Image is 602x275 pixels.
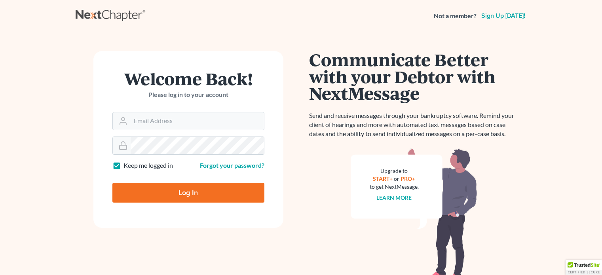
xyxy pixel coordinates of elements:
input: Log In [112,183,264,203]
span: or [394,175,399,182]
label: Keep me logged in [123,161,173,170]
div: TrustedSite Certified [566,260,602,275]
p: Please log in to your account [112,90,264,99]
strong: Not a member? [434,11,477,21]
p: Send and receive messages through your bankruptcy software. Remind your client of hearings and mo... [309,111,519,138]
div: to get NextMessage. [370,183,419,191]
h1: Welcome Back! [112,70,264,87]
input: Email Address [131,112,264,130]
div: Upgrade to [370,167,419,175]
h1: Communicate Better with your Debtor with NextMessage [309,51,519,102]
a: Learn more [376,194,412,201]
a: START+ [373,175,393,182]
a: Forgot your password? [200,161,264,169]
a: PRO+ [401,175,415,182]
a: Sign up [DATE]! [480,13,527,19]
